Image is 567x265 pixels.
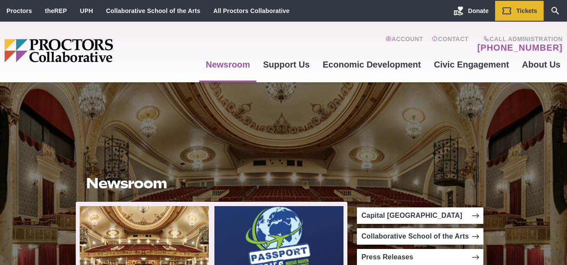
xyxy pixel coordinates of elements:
[432,36,469,53] a: Contact
[515,53,567,76] a: About Us
[86,175,337,191] h1: Newsroom
[468,7,489,14] span: Donate
[475,36,563,42] span: Call Administration
[477,42,563,53] a: [PHONE_NUMBER]
[80,7,93,14] a: UPH
[447,1,495,21] a: Donate
[357,207,483,224] a: Capital [GEOGRAPHIC_DATA]
[256,53,316,76] a: Support Us
[428,53,515,76] a: Civic Engagement
[199,53,256,76] a: Newsroom
[544,1,567,21] a: Search
[386,36,423,53] a: Account
[6,7,32,14] a: Proctors
[316,53,428,76] a: Economic Development
[213,7,289,14] a: All Proctors Collaborative
[495,1,544,21] a: Tickets
[516,7,537,14] span: Tickets
[357,228,483,245] a: Collaborative School of the Arts
[4,39,180,62] img: Proctors logo
[45,7,67,14] a: theREP
[106,7,201,14] a: Collaborative School of the Arts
